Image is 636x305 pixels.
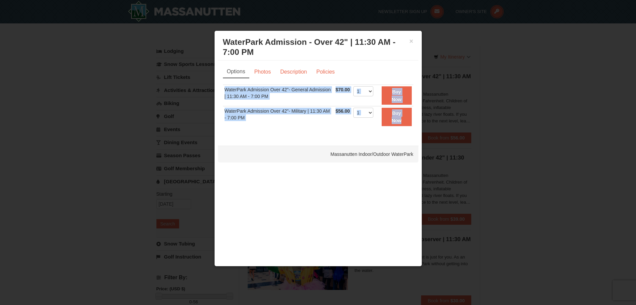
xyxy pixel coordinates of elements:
[392,89,402,102] strong: Buy Now
[223,85,334,106] td: WaterPark Admission Over 42"- General Admission | 11:30 AM - 7:00 PM
[382,86,412,105] button: Buy Now
[312,66,339,78] a: Policies
[392,110,402,123] strong: Buy Now
[223,37,413,57] h3: WaterPark Admission - Over 42" | 11:30 AM - 7:00 PM
[382,108,412,126] button: Buy Now
[276,66,311,78] a: Description
[336,87,350,92] span: $70.00
[250,66,275,78] a: Photos
[218,146,418,163] div: Massanutten Indoor/Outdoor WaterPark
[336,108,350,114] span: $56.00
[223,66,249,78] a: Options
[223,106,334,127] td: WaterPark Admission Over 42"- Military | 11:30 AM - 7:00 PM
[409,38,413,44] button: ×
